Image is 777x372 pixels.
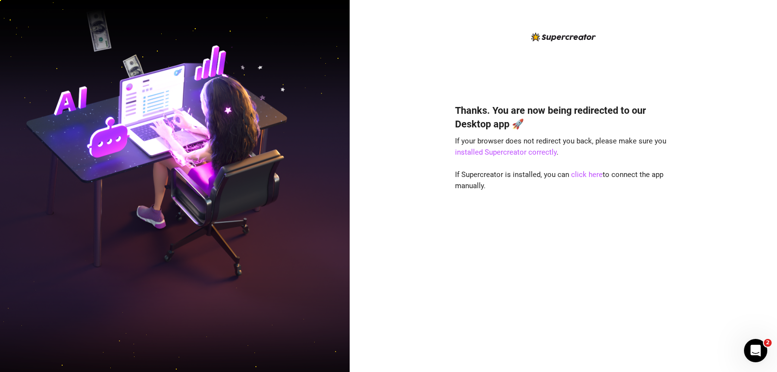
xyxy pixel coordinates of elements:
[571,170,603,179] a: click here
[764,339,772,347] span: 2
[531,33,596,41] img: logo-BBDzfeDw.svg
[744,339,767,362] iframe: Intercom live chat
[455,104,672,131] h4: Thanks. You are now being redirected to our Desktop app 🚀
[455,170,663,191] span: If Supercreator is installed, you can to connect the app manually.
[455,137,666,157] span: If your browser does not redirect you back, please make sure you .
[455,148,557,157] a: installed Supercreator correctly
